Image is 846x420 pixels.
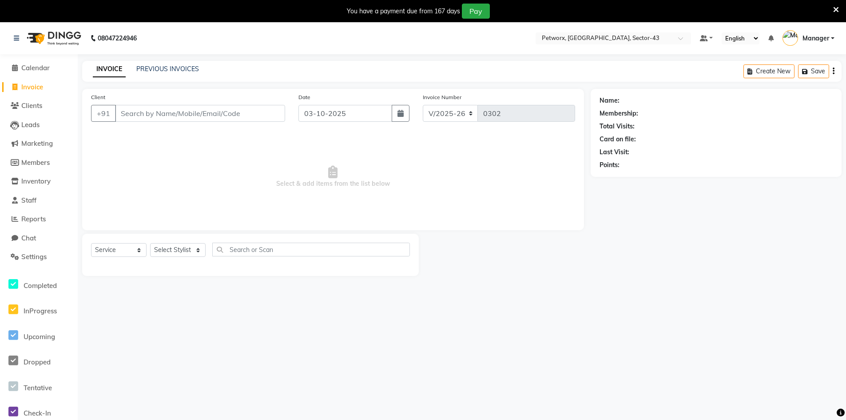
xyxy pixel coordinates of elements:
span: Invoice [21,83,43,91]
a: Clients [2,101,75,111]
span: Clients [21,101,42,110]
input: Search by Name/Mobile/Email/Code [115,105,285,122]
div: Membership: [600,109,638,118]
div: Total Visits: [600,122,635,131]
span: Members [21,158,50,167]
a: Reports [2,214,75,224]
span: Staff [21,196,36,204]
span: Inventory [21,177,51,185]
span: Upcoming [24,332,55,341]
a: INVOICE [93,61,126,77]
input: Search or Scan [212,243,410,256]
a: Inventory [2,176,75,187]
span: Tentative [24,384,52,392]
span: Calendar [21,64,50,72]
label: Client [91,93,105,101]
span: InProgress [24,307,57,315]
button: Save [798,64,829,78]
div: Name: [600,96,620,105]
span: Dropped [24,358,51,366]
span: Check-In [24,409,51,417]
b: 08047224946 [98,26,137,51]
div: Last Visit: [600,148,629,157]
span: Manager [802,34,829,43]
span: Reports [21,215,46,223]
div: You have a payment due from 167 days [347,7,460,16]
a: Staff [2,196,75,206]
span: Completed [24,281,57,290]
span: Select & add items from the list below [91,132,575,221]
label: Date [298,93,310,101]
button: Create New [743,64,794,78]
div: Card on file: [600,135,636,144]
span: Settings [21,252,47,261]
label: Invoice Number [423,93,461,101]
a: Settings [2,252,75,262]
a: Members [2,158,75,168]
a: PREVIOUS INVOICES [136,65,199,73]
a: Leads [2,120,75,130]
img: logo [23,26,83,51]
button: +91 [91,105,116,122]
button: Pay [462,4,490,19]
a: Marketing [2,139,75,149]
img: Manager [782,30,798,46]
span: Chat [21,234,36,242]
div: Points: [600,160,620,170]
span: Leads [21,120,40,129]
a: Chat [2,233,75,244]
a: Calendar [2,63,75,73]
a: Invoice [2,82,75,92]
span: Marketing [21,139,53,148]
